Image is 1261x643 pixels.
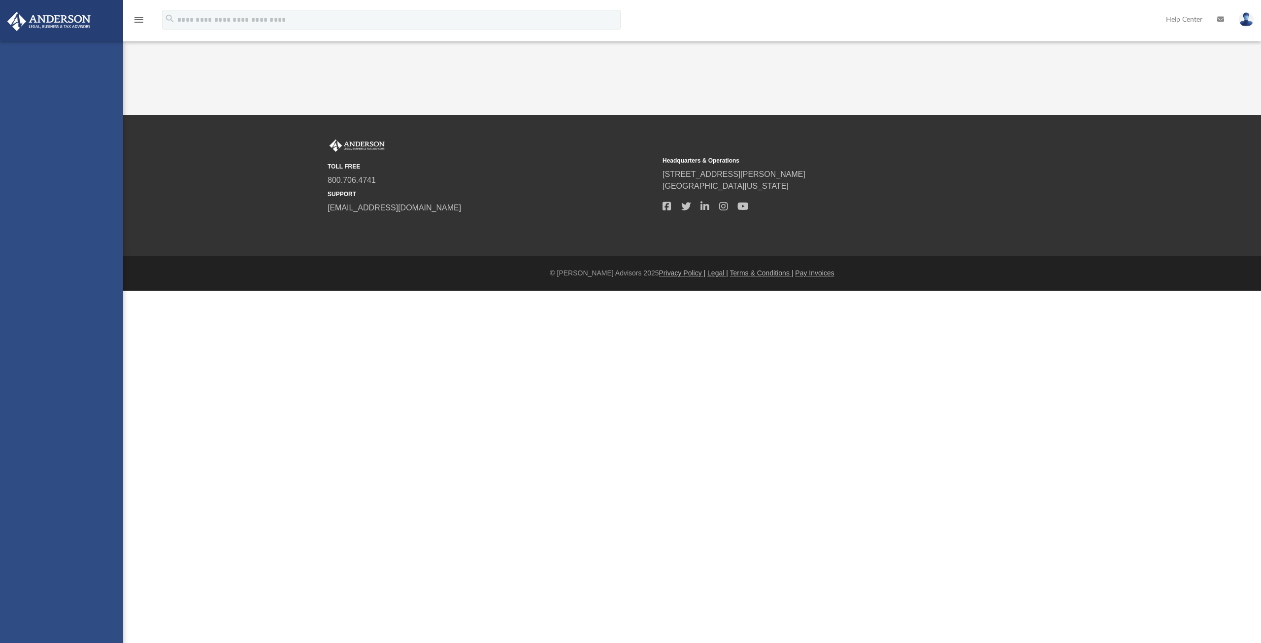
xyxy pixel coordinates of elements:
a: [EMAIL_ADDRESS][DOMAIN_NAME] [328,203,461,212]
small: SUPPORT [328,190,656,199]
i: search [165,13,175,24]
a: Pay Invoices [795,269,834,277]
small: Headquarters & Operations [663,156,991,165]
a: menu [133,19,145,26]
a: [STREET_ADDRESS][PERSON_NAME] [663,170,805,178]
a: Terms & Conditions | [730,269,794,277]
img: Anderson Advisors Platinum Portal [328,139,387,152]
a: Privacy Policy | [659,269,706,277]
i: menu [133,14,145,26]
div: © [PERSON_NAME] Advisors 2025 [123,268,1261,278]
a: Legal | [707,269,728,277]
img: User Pic [1239,12,1254,27]
img: Anderson Advisors Platinum Portal [4,12,94,31]
a: [GEOGRAPHIC_DATA][US_STATE] [663,182,789,190]
small: TOLL FREE [328,162,656,171]
a: 800.706.4741 [328,176,376,184]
